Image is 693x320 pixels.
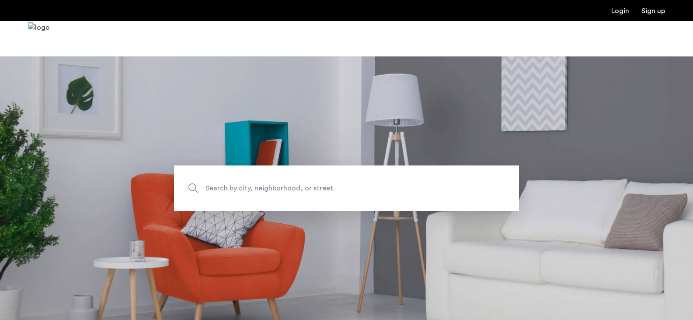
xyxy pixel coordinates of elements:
[28,22,50,55] a: Cazamio Logo
[174,165,519,211] input: Apartment Search
[28,22,50,55] img: logo
[205,182,447,194] span: Search by city, neighborhood, or street.
[641,7,665,14] a: Registration
[611,7,629,14] a: Login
